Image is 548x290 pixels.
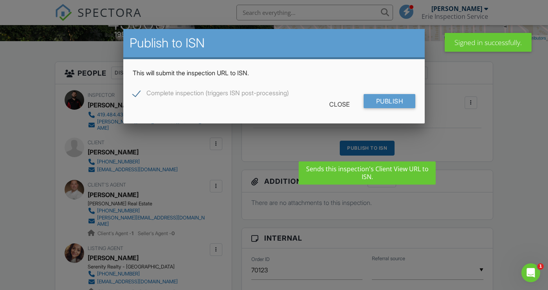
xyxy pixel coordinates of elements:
div: Close [317,97,362,111]
h2: Publish to ISN [130,35,418,51]
div: Signed in successfully. [445,33,532,52]
input: Publish [364,94,416,108]
p: This will submit the inspection URL to ISN. [133,69,415,77]
span: 1 [537,263,544,270]
iframe: Intercom live chat [521,263,540,282]
label: Complete inspection (triggers ISN post-processing) [133,89,289,99]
